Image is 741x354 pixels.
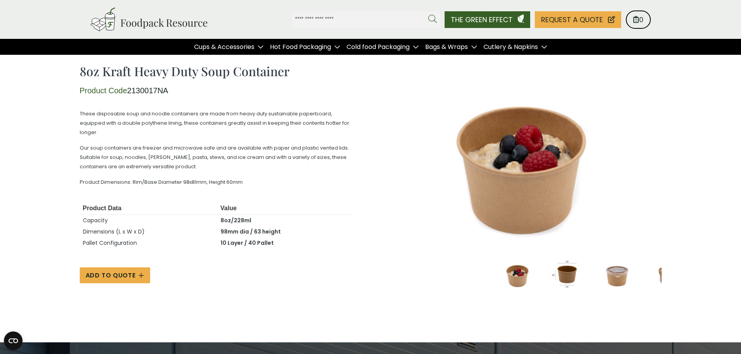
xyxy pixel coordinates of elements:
[194,42,264,51] a: Cups & Accessories
[4,331,23,350] button: Open CMP widget
[491,258,542,291] img: Kraft-8oz-with-Porridge-300x200.jpg
[80,237,217,249] td: Pallet Configuration
[626,10,651,29] a: 0
[80,64,352,78] h1: 8oz Kraft Heavy Duty Soup Container
[80,110,349,136] span: These disposable soup and noodle containers are made from heavy duty sustainable paperboard, equi...
[541,15,603,24] span: Request a Quote
[542,258,592,291] img: Kraft_container8oz-scaled-1-300x200.jpg
[592,258,643,291] img: Kraft-8oz-with-Plastic-Lid-300x200.jpg
[217,202,352,215] th: Value
[86,272,136,279] span: Add to Quote
[80,226,217,237] td: Dimensions (L x W x D)
[425,42,477,51] a: Bags & Wraps
[80,144,349,170] span: Our soup containers are freezer and microwave safe and are available with paper and plastic vente...
[80,86,127,95] span: Product Code
[639,14,643,25] span: 0
[347,42,419,51] a: Cold food Packaging
[80,215,217,227] td: Capacity
[451,15,513,24] span: The Green Effect
[535,11,621,28] a: Request a Quote
[221,239,274,247] strong: 10 Layer / 40 Pallet
[221,216,251,224] strong: 8oz/228ml
[91,7,207,31] img: Foodpack Resource
[270,42,340,51] a: Hot Food Packaging
[80,267,150,283] button: Add to Quote
[445,11,530,28] a: The Green Effect
[643,258,694,290] img: Kraft-8oz-with-Cardboard-Lid-300x193.jpg
[80,85,352,96] p: 2130017NA
[80,178,243,186] span: Product Dimensions: Rim/Base Diameter 98x81mm, Height 60mm
[80,202,217,215] th: Product Data
[483,42,547,51] a: Cutlery & Napkins
[221,228,281,235] strong: 98mm dia / 63 height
